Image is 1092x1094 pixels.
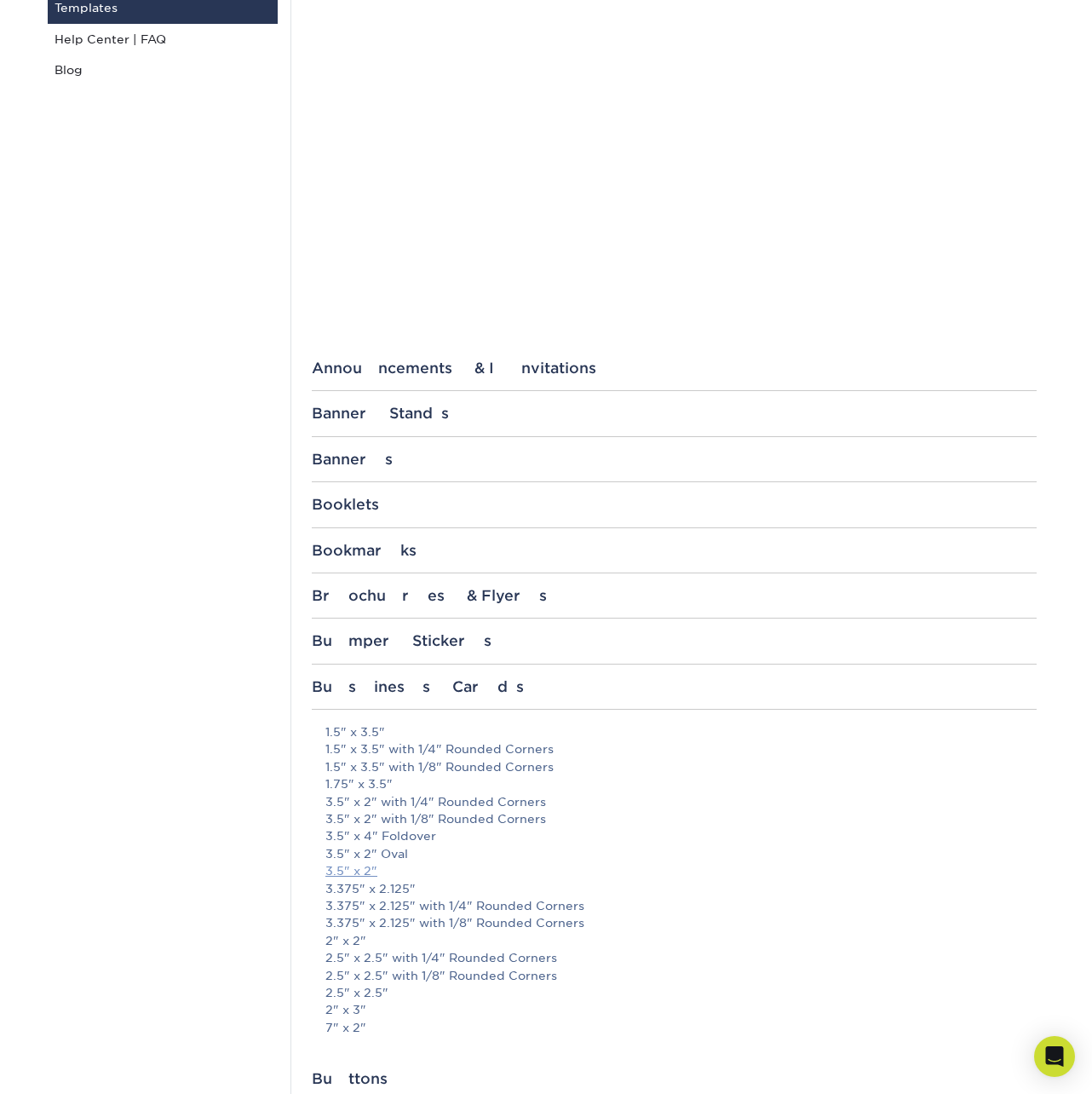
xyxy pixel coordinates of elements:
[325,934,366,947] a: 2" x 2"
[325,899,584,913] a: 3.375" x 2.125" with 1/4" Rounded Corners
[48,55,278,85] a: Blog
[325,882,416,895] a: 3.375" x 2.125"
[312,542,1037,559] div: Bookmarks
[325,1021,366,1034] a: 7" x 2"
[312,405,1037,422] div: Banner Stands
[325,829,436,843] a: 3.5" x 4" Foldover
[325,864,377,878] a: 3.5" x 2"
[1034,1036,1075,1077] div: Open Intercom Messenger
[325,847,408,861] a: 3.5" x 2" Oval
[325,951,557,964] a: 2.5" x 2.5" with 1/4" Rounded Corners
[48,24,278,55] a: Help Center | FAQ
[4,1042,145,1088] iframe: Google Customer Reviews
[325,760,554,774] a: 1.5" x 3.5" with 1/8" Rounded Corners
[325,795,546,809] a: 3.5" x 2" with 1/4" Rounded Corners
[312,1070,1037,1087] div: Buttons
[312,678,1037,695] div: Business Cards
[325,1003,366,1016] a: 2" x 3"
[325,916,584,930] a: 3.375" x 2.125" with 1/8" Rounded Corners
[312,451,1037,468] div: Banners
[312,587,1037,604] div: Brochures & Flyers
[325,725,385,739] a: 1.5" x 3.5"
[312,496,1037,513] div: Booklets
[325,969,557,982] a: 2.5" x 2.5" with 1/8" Rounded Corners
[325,742,554,756] a: 1.5" x 3.5" with 1/4" Rounded Corners
[325,777,393,791] a: 1.75" x 3.5"
[325,986,388,999] a: 2.5" x 2.5"
[312,632,1037,649] div: Bumper Stickers
[312,360,1037,377] div: Announcements & Invitations
[325,812,546,826] a: 3.5" x 2" with 1/8" Rounded Corners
